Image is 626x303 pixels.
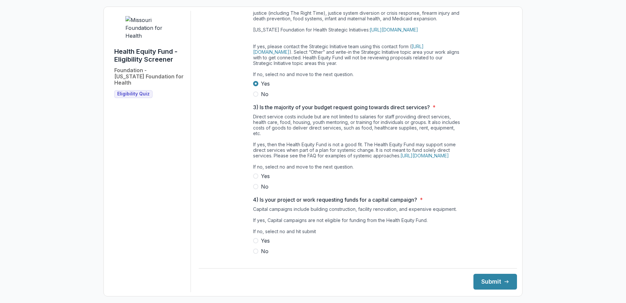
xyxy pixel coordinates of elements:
[253,103,430,111] p: 3) Is the majority of your budget request going towards direct services?
[261,172,270,180] span: Yes
[117,91,150,97] span: Eligibility Quiz
[261,80,270,88] span: Yes
[261,90,268,98] span: No
[253,44,424,55] a: [URL][DOMAIN_NAME]
[253,114,463,172] div: Direct service costs include but are not limited to salaries for staff providing direct services,...
[400,153,449,158] a: [URL][DOMAIN_NAME]
[253,206,463,237] div: Capital campaigns include building construction, facility renovation, and expensive equipment. If...
[261,237,270,245] span: Yes
[253,196,417,204] p: 4) Is your project or work requesting funds for a capital campaign?
[473,274,517,290] button: Submit
[114,67,185,86] h2: Foundation - [US_STATE] Foundation for Health
[114,48,185,63] h1: Health Equity Fund - Eligibility Screener
[261,247,268,255] span: No
[261,183,268,191] span: No
[370,27,418,32] a: [URL][DOMAIN_NAME]
[125,16,175,40] img: Missouri Foundation for Health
